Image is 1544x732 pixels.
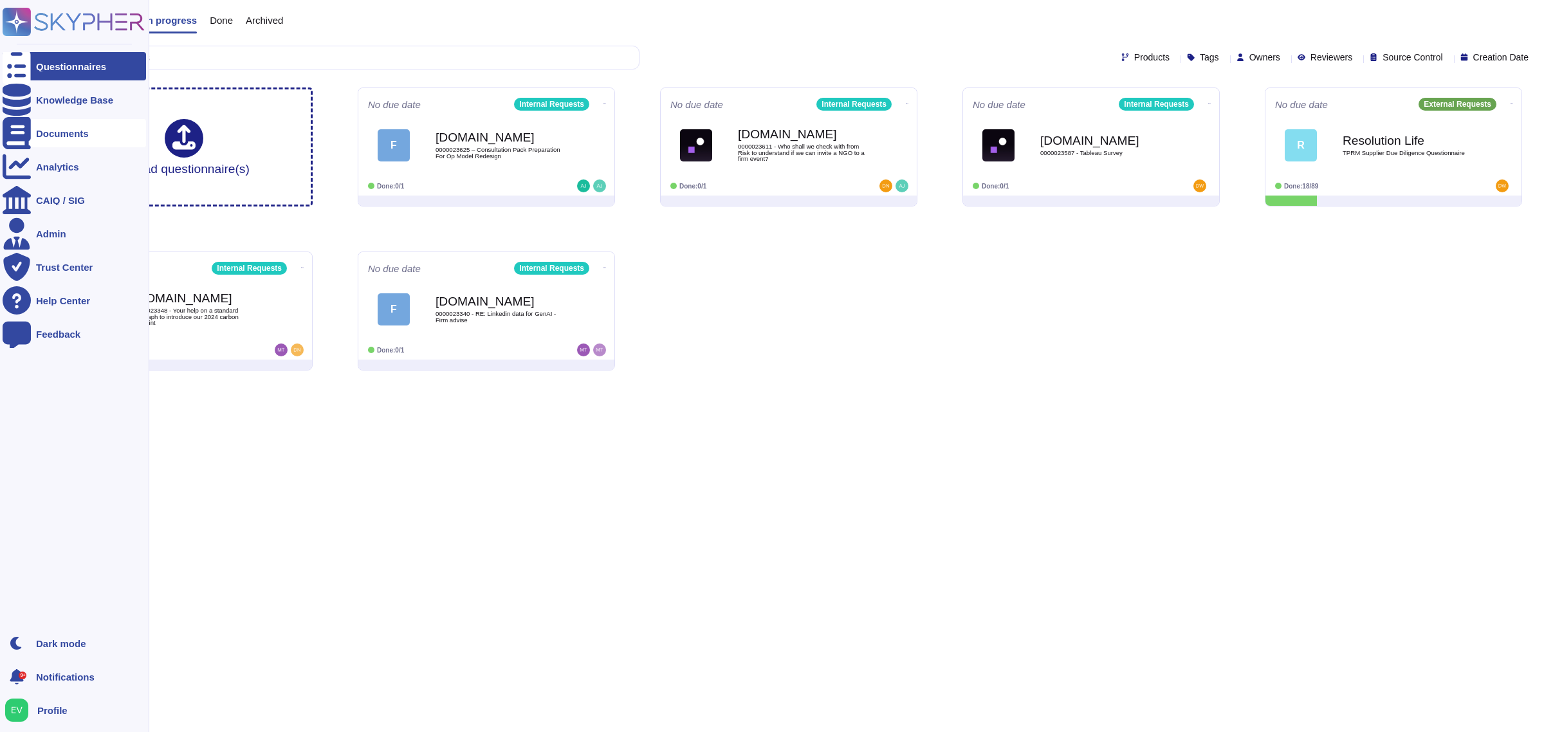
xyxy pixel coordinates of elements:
[3,52,146,80] a: Questionnaires
[246,15,283,25] span: Archived
[973,100,1025,109] span: No due date
[291,343,304,356] img: user
[1473,53,1529,62] span: Creation Date
[36,196,85,205] div: CAIQ / SIG
[36,296,90,306] div: Help Center
[3,152,146,181] a: Analytics
[1285,129,1317,161] div: R
[275,343,288,356] img: user
[436,295,564,307] b: [DOMAIN_NAME]
[3,320,146,348] a: Feedback
[133,307,262,326] span: 0000023348 - Your help on a standard âragraph to introduce our 2024 carbon footprint
[1343,150,1471,156] span: TPRM Supplier Due Diligence Questionnaire
[1040,150,1169,156] span: 0000023587 - Tableau Survey
[36,672,95,682] span: Notifications
[3,219,146,248] a: Admin
[1419,98,1496,111] div: External Requests
[982,183,1009,190] span: Done: 0/1
[1310,53,1352,62] span: Reviewers
[37,706,68,715] span: Profile
[982,129,1015,161] img: Logo
[577,343,590,356] img: user
[36,262,93,272] div: Trust Center
[36,229,66,239] div: Admin
[1200,53,1219,62] span: Tags
[436,147,564,159] span: 0000023625 – Consultation Pack Preparation For Op Model Redesign
[1275,100,1328,109] span: No due date
[133,292,262,304] b: [DOMAIN_NAME]
[377,183,404,190] span: Done: 0/1
[816,98,892,111] div: Internal Requests
[1193,179,1206,192] img: user
[1496,179,1509,192] img: user
[3,186,146,214] a: CAIQ / SIG
[36,329,80,339] div: Feedback
[51,46,639,69] input: Search by keywords
[680,129,712,161] img: Logo
[36,162,79,172] div: Analytics
[3,696,37,724] button: user
[514,262,589,275] div: Internal Requests
[3,119,146,147] a: Documents
[210,15,233,25] span: Done
[1343,134,1471,147] b: Resolution Life
[377,347,404,354] span: Done: 0/1
[1249,53,1280,62] span: Owners
[3,286,146,315] a: Help Center
[514,98,589,111] div: Internal Requests
[36,129,89,138] div: Documents
[5,699,28,722] img: user
[1040,134,1169,147] b: [DOMAIN_NAME]
[3,253,146,281] a: Trust Center
[1119,98,1194,111] div: Internal Requests
[593,179,606,192] img: user
[212,262,287,275] div: Internal Requests
[368,100,421,109] span: No due date
[670,100,723,109] span: No due date
[738,143,867,162] span: 0000023611 - Who shall we check with from Risk to understand if we can invite a NGO to a firm event?
[144,15,197,25] span: In progress
[118,119,250,175] div: Upload questionnaire(s)
[593,343,606,356] img: user
[896,179,908,192] img: user
[378,129,410,161] div: F
[1284,183,1318,190] span: Done: 18/89
[1134,53,1170,62] span: Products
[3,86,146,114] a: Knowledge Base
[368,264,421,273] span: No due date
[1383,53,1442,62] span: Source Control
[436,131,564,143] b: [DOMAIN_NAME]
[436,311,564,323] span: 0000023340 - RE: Linkedin data for GenAI - Firm advise
[378,293,410,325] div: F
[679,183,706,190] span: Done: 0/1
[879,179,892,192] img: user
[36,639,86,648] div: Dark mode
[19,672,26,679] div: 9+
[36,62,106,71] div: Questionnaires
[738,128,867,140] b: [DOMAIN_NAME]
[36,95,113,105] div: Knowledge Base
[577,179,590,192] img: user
